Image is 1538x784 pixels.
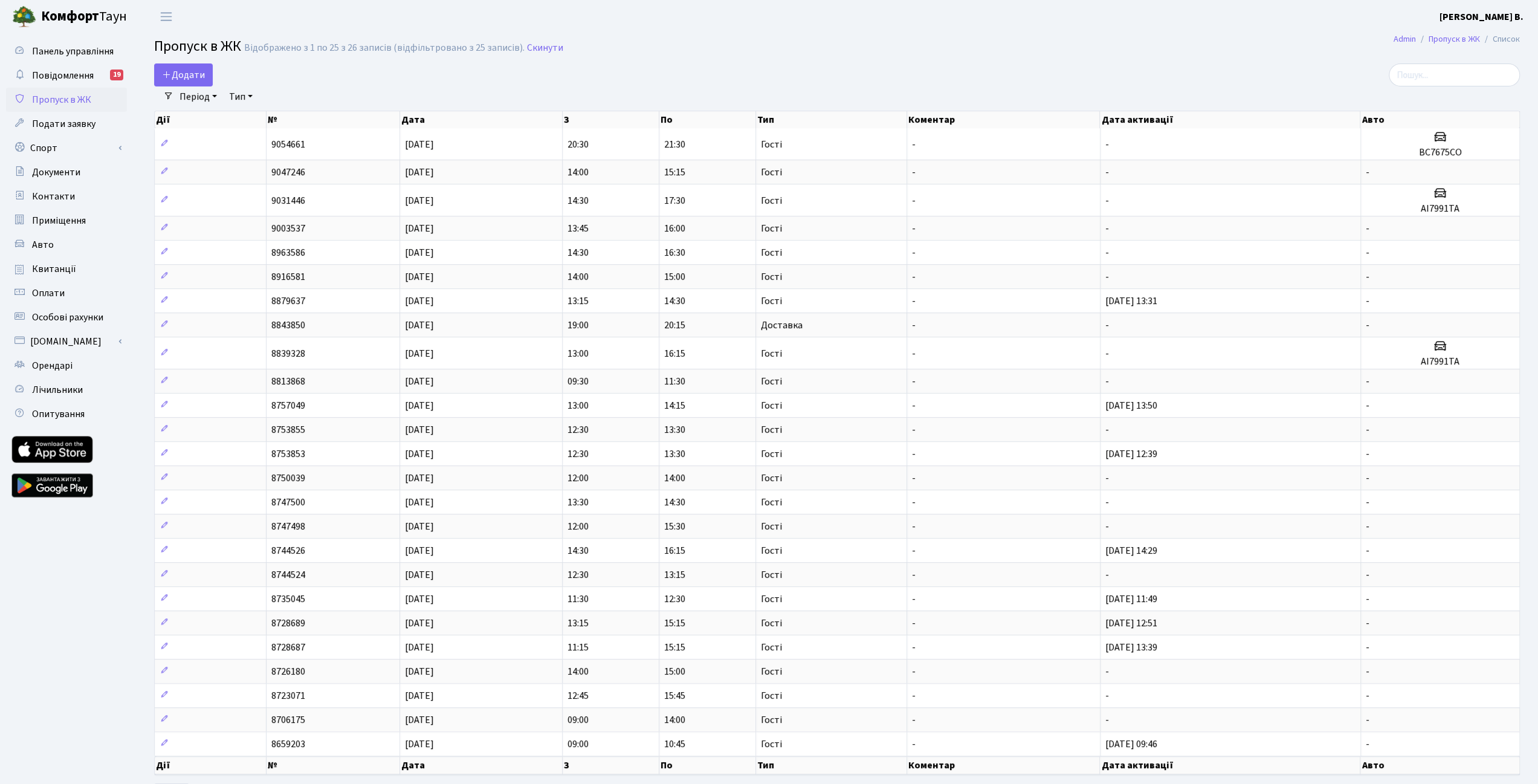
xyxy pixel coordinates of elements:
span: - [1366,270,1369,283]
span: [DATE] [405,347,434,360]
span: - [912,194,916,207]
span: - [912,319,916,332]
span: Пропуск в ЖК [32,93,91,106]
span: Гості [761,618,782,628]
span: 8879637 [271,294,305,308]
span: - [1366,246,1369,259]
th: № [267,756,400,774]
span: 13:30 [567,496,589,509]
span: - [912,471,916,485]
th: Тип [756,756,907,774]
span: Гості [761,425,782,435]
span: 12:45 [567,689,589,702]
span: - [1105,347,1109,360]
span: - [1366,737,1369,751]
span: [DATE] [405,138,434,151]
li: Список [1480,33,1520,46]
span: 9031446 [271,194,305,207]
button: Переключити навігацію [151,7,181,27]
span: Документи [32,166,80,179]
a: Тип [224,86,257,107]
span: - [912,166,916,179]
span: 8744524 [271,568,305,582]
span: 8843850 [271,319,305,332]
span: Авто [32,238,54,251]
span: 14:30 [664,294,685,308]
span: 8735045 [271,592,305,606]
span: Гості [761,377,782,386]
th: Авто [1360,756,1519,774]
span: [DATE] [405,713,434,727]
span: [DATE] 09:46 [1105,737,1157,751]
span: 13:15 [664,568,685,582]
span: 12:30 [567,447,589,461]
span: - [1105,319,1109,332]
span: - [1366,689,1369,702]
a: Період [175,86,222,107]
a: Пропуск в ЖК [6,88,127,112]
span: Гості [761,522,782,531]
span: [DATE] [405,270,434,283]
span: 10:45 [664,737,685,751]
a: [PERSON_NAME] В. [1439,10,1523,24]
a: Приміщення [6,209,127,233]
span: - [1366,665,1369,678]
th: По [659,111,756,128]
span: 13:00 [567,399,589,412]
span: [DATE] [405,222,434,235]
span: 12:30 [664,592,685,606]
span: Гості [761,594,782,604]
th: Коментар [907,756,1100,774]
span: 8753855 [271,423,305,436]
span: - [1105,138,1109,151]
span: - [912,689,916,702]
span: 14:00 [567,665,589,678]
h5: ВС7675СО [1366,147,1514,158]
a: Скинути [527,42,563,54]
span: 15:15 [664,641,685,654]
span: - [1366,294,1369,308]
span: Подати заявку [32,117,95,131]
span: 8963586 [271,246,305,259]
span: [DATE] [405,592,434,606]
h5: АІ7991ТА [1366,203,1514,215]
span: Гості [761,449,782,459]
span: 13:30 [664,447,685,461]
span: Опитування [32,407,85,421]
span: Гості [761,401,782,410]
span: Гості [761,167,782,177]
th: З [563,111,659,128]
span: 9054661 [271,138,305,151]
a: Панель управління [6,39,127,63]
span: - [912,544,916,557]
span: 12:30 [567,423,589,436]
span: - [1105,222,1109,235]
span: - [1366,399,1369,412]
span: - [912,138,916,151]
span: Гості [761,546,782,556]
a: Повідомлення19 [6,63,127,88]
span: Гості [761,224,782,233]
span: - [1366,520,1369,533]
span: - [1366,447,1369,461]
span: 13:15 [567,294,589,308]
span: Оплати [32,287,65,300]
span: - [1366,319,1369,332]
span: - [912,294,916,308]
a: Контакти [6,184,127,209]
span: 13:00 [567,347,589,360]
span: - [1105,568,1109,582]
span: Пропуск в ЖК [154,36,241,57]
span: 12:30 [567,568,589,582]
span: 11:30 [664,375,685,388]
b: Комфорт [41,7,99,26]
span: 8728689 [271,617,305,630]
span: [DATE] [405,294,434,308]
span: Гості [761,643,782,652]
span: - [1366,423,1369,436]
span: - [912,520,916,533]
span: 09:00 [567,713,589,727]
span: 12:00 [567,520,589,533]
span: - [912,617,916,630]
span: Гості [761,739,782,749]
